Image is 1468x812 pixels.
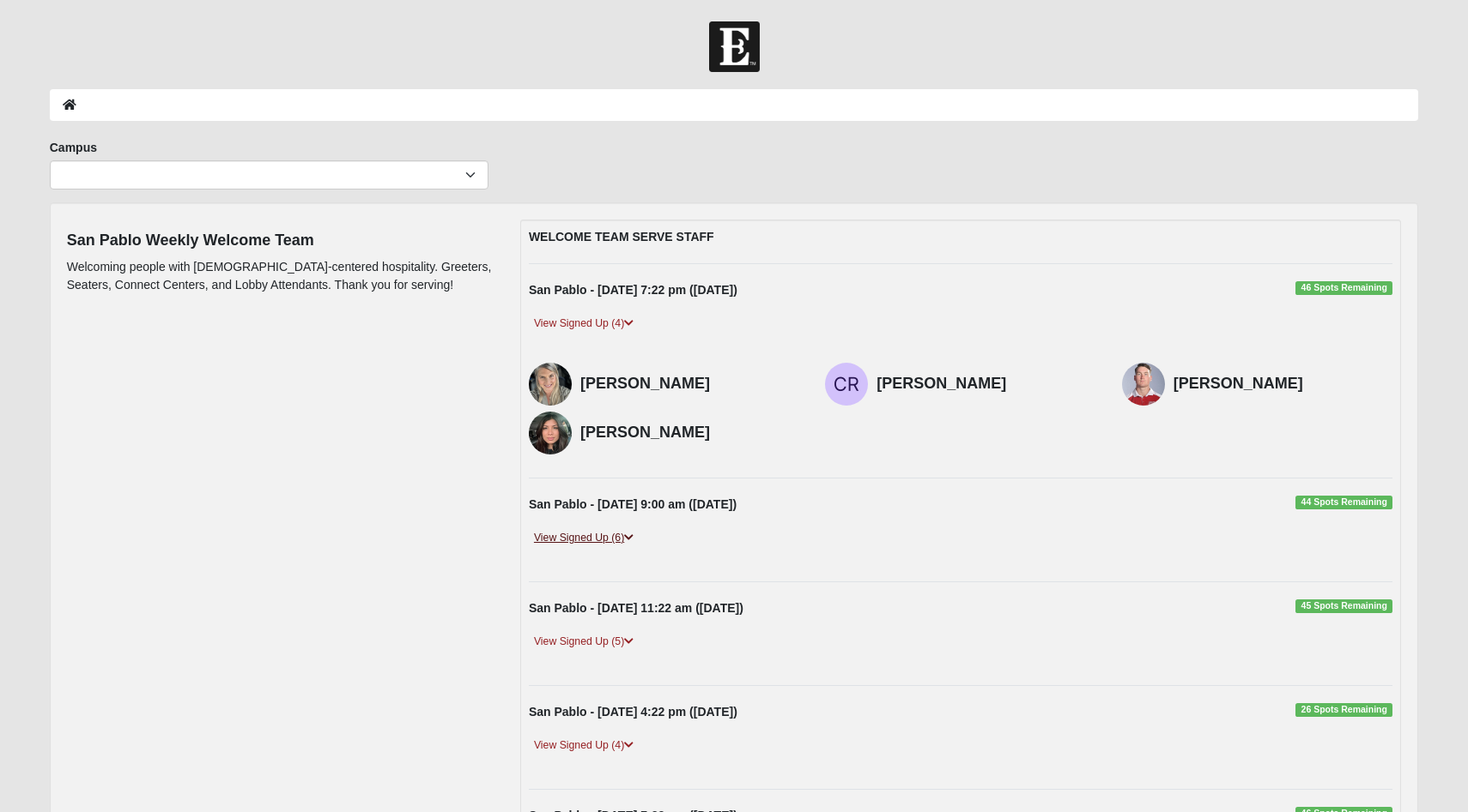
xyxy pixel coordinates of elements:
a: View Signed Up (4) [529,737,639,755]
span: 26 Spots Remaining [1295,703,1392,717]
strong: San Pablo - [DATE] 4:22 pm ([DATE]) [529,705,737,719]
a: View Signed Up (5) [529,633,639,651]
h4: San Pablo Weekly Welcome Team [67,232,494,250]
h4: [PERSON_NAME] [580,424,799,442]
label: Campus [50,139,97,156]
a: View Signed Up (4) [529,315,639,333]
span: 44 Spots Remaining [1295,496,1392,509]
strong: San Pablo - [DATE] 11:22 am ([DATE]) [529,601,743,615]
span: 46 Spots Remaining [1295,281,1392,295]
img: Church of Eleven22 Logo [709,21,760,72]
a: View Signed Up (6) [529,529,639,547]
h4: [PERSON_NAME] [877,375,1095,394]
strong: San Pablo - [DATE] 9:00 am ([DATE]) [529,497,737,511]
h4: [PERSON_NAME] [580,375,799,394]
img: Sophia Choun [529,412,572,454]
p: Welcoming people with [DEMOGRAPHIC_DATA]-centered hospitality. Greeters, Seaters, Connect Centers... [67,258,494,294]
h4: [PERSON_NAME] [1174,375,1392,394]
strong: San Pablo - [DATE] 7:22 pm ([DATE]) [529,283,737,297]
strong: WELCOME TEAM SERVE STAFF [529,230,714,244]
span: 45 Spots Remaining [1295,599,1392,613]
img: David Williams [1122,363,1165,406]
img: Cheryl Renn [825,363,868,406]
img: Dawn Oder [529,363,572,406]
